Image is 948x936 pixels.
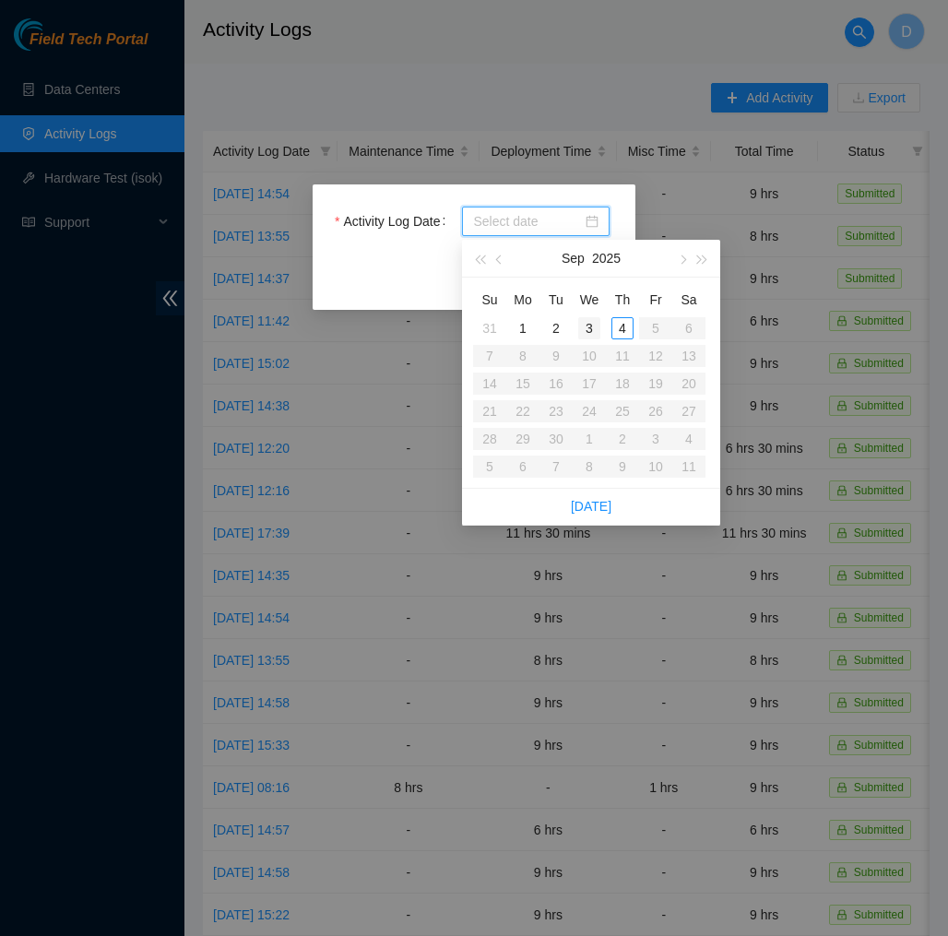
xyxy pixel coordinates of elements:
[606,314,639,342] td: 2025-09-04
[545,317,567,339] div: 2
[539,285,573,314] th: Tu
[506,314,539,342] td: 2025-09-01
[639,285,672,314] th: Fr
[571,499,611,514] a: [DATE]
[473,211,582,231] input: Activity Log Date
[473,314,506,342] td: 2025-08-31
[672,285,705,314] th: Sa
[506,285,539,314] th: Mo
[562,240,585,277] button: Sep
[578,317,600,339] div: 3
[592,240,621,277] button: 2025
[335,207,453,236] label: Activity Log Date
[539,314,573,342] td: 2025-09-02
[512,317,534,339] div: 1
[573,285,606,314] th: We
[606,285,639,314] th: Th
[611,317,634,339] div: 4
[479,317,501,339] div: 31
[473,285,506,314] th: Su
[573,314,606,342] td: 2025-09-03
